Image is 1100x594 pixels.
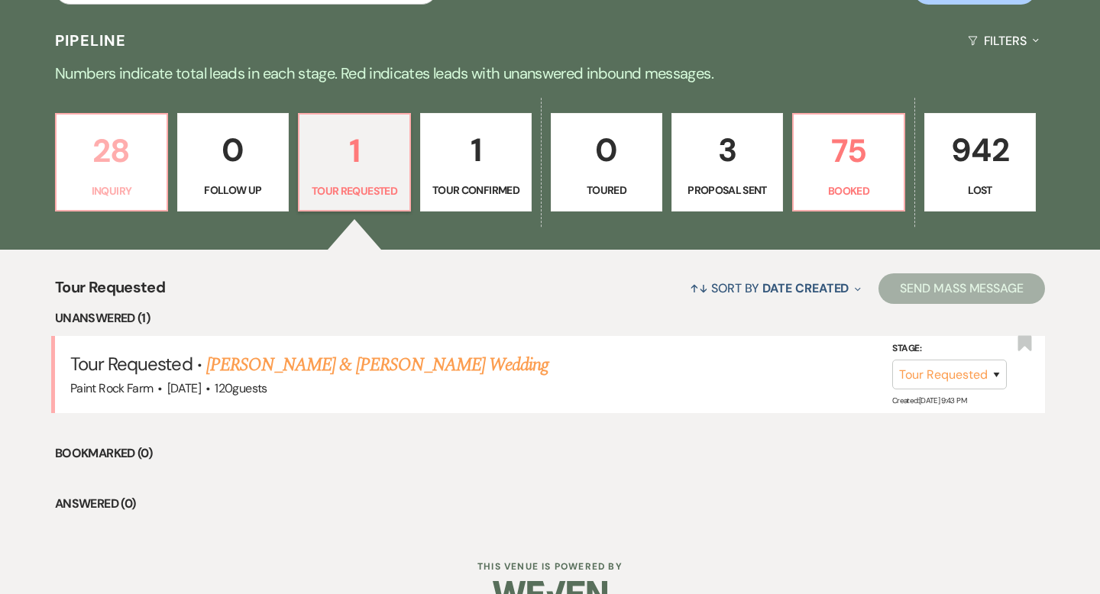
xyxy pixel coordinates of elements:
[934,124,1026,176] p: 942
[681,182,773,199] p: Proposal Sent
[177,113,289,212] a: 0Follow Up
[561,124,652,176] p: 0
[690,280,708,296] span: ↑↓
[561,182,652,199] p: Toured
[55,113,168,212] a: 28Inquiry
[551,113,662,212] a: 0Toured
[934,182,1026,199] p: Lost
[878,273,1045,304] button: Send Mass Message
[187,182,279,199] p: Follow Up
[55,494,1045,514] li: Answered (0)
[187,124,279,176] p: 0
[762,280,849,296] span: Date Created
[70,352,192,376] span: Tour Requested
[671,113,783,212] a: 3Proposal Sent
[792,113,905,212] a: 75Booked
[70,380,153,396] span: Paint Rock Farm
[55,444,1045,463] li: Bookmarked (0)
[66,182,157,199] p: Inquiry
[167,380,201,396] span: [DATE]
[962,21,1045,61] button: Filters
[430,182,522,199] p: Tour Confirmed
[803,182,895,199] p: Booked
[206,351,548,379] a: [PERSON_NAME] & [PERSON_NAME] Wedding
[681,124,773,176] p: 3
[298,113,411,212] a: 1Tour Requested
[803,125,895,176] p: 75
[420,113,532,212] a: 1Tour Confirmed
[892,341,1007,357] label: Stage:
[430,124,522,176] p: 1
[66,125,157,176] p: 28
[55,276,165,308] span: Tour Requested
[684,268,867,308] button: Sort By Date Created
[55,308,1045,328] li: Unanswered (1)
[309,182,400,199] p: Tour Requested
[309,125,400,176] p: 1
[924,113,1036,212] a: 942Lost
[55,30,127,51] h3: Pipeline
[892,395,966,405] span: Created: [DATE] 9:43 PM
[215,380,267,396] span: 120 guests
